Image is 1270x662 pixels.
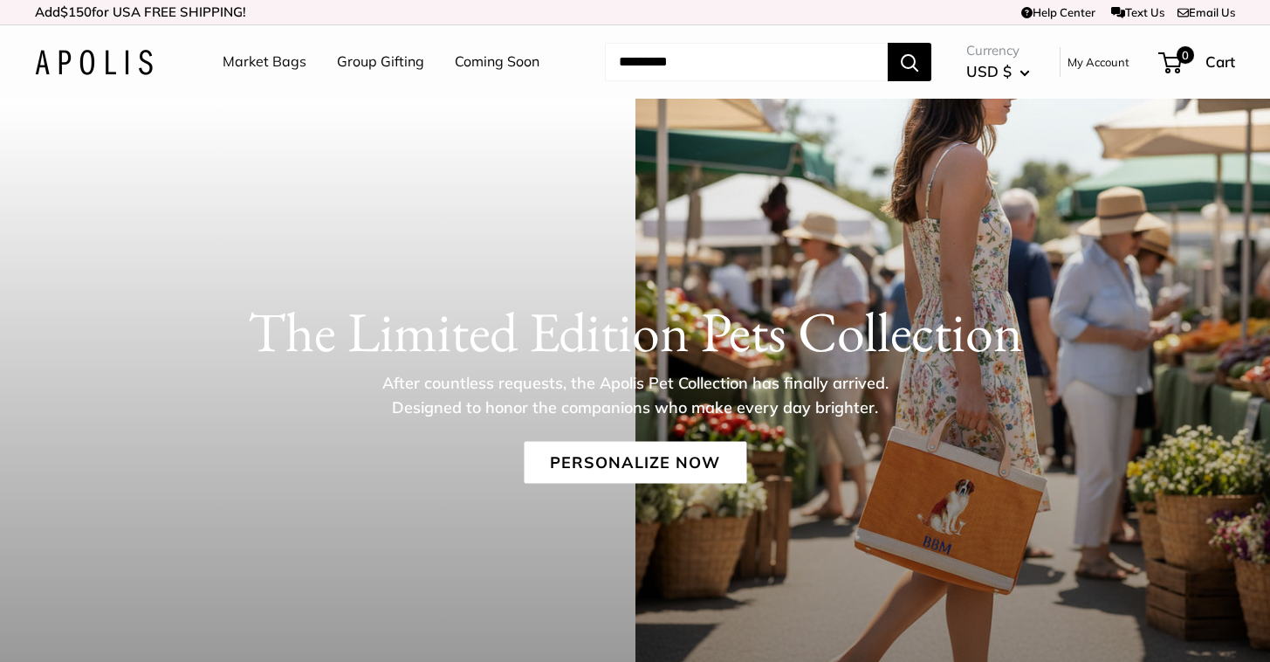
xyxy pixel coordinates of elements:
p: After countless requests, the Apolis Pet Collection has finally arrived. Designed to honor the co... [352,371,919,420]
a: Text Us [1111,5,1164,19]
span: Currency [966,38,1030,63]
span: Cart [1205,52,1235,71]
h1: The Limited Edition Pets Collection [35,299,1235,365]
span: $150 [60,3,92,20]
a: Group Gifting [337,49,424,75]
a: Market Bags [223,49,306,75]
a: My Account [1067,52,1129,72]
button: USD $ [966,58,1030,86]
img: Apolis [35,50,153,75]
input: Search... [605,43,888,81]
a: Personalize Now [524,442,746,484]
a: Email Us [1177,5,1235,19]
button: Search [888,43,931,81]
a: Coming Soon [455,49,539,75]
span: USD $ [966,62,1012,80]
a: 0 Cart [1160,48,1235,76]
a: Help Center [1021,5,1095,19]
span: 0 [1177,46,1194,64]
